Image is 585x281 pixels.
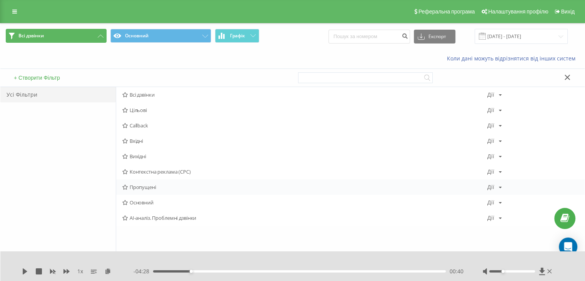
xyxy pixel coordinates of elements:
span: Callback [122,123,487,128]
button: + Створити Фільтр [12,74,62,81]
button: Закрити [562,74,573,82]
div: Дії [487,138,494,144]
div: Усі Фільтри [0,87,116,102]
span: Вхідні [122,138,487,144]
span: Вихідні [122,154,487,159]
span: Реферальна програма [418,8,475,15]
div: Дії [487,154,494,159]
div: Дії [487,107,494,113]
span: Вихід [561,8,575,15]
button: Експорт [414,30,455,43]
button: Графік [215,29,259,43]
span: 00:40 [450,268,463,275]
div: Open Intercom Messenger [559,238,577,256]
a: Коли дані можуть відрізнятися вiд інших систем [447,55,579,62]
div: Дії [487,92,494,97]
span: Всі дзвінки [18,33,44,39]
span: Всі дзвінки [122,92,487,97]
div: Дії [487,215,494,221]
span: AI-аналіз. Проблемні дзвінки [122,215,487,221]
div: Дії [487,169,494,174]
button: Всі дзвінки [6,29,107,43]
span: - 04:28 [133,268,153,275]
span: Цільові [122,107,487,113]
div: Accessibility label [501,270,504,273]
span: Пропущені [122,184,487,190]
div: Accessibility label [190,270,193,273]
span: Контекстна реклама (CPC) [122,169,487,174]
input: Пошук за номером [328,30,410,43]
div: Дії [487,184,494,190]
span: Графік [230,33,245,38]
div: Дії [487,123,494,128]
span: Налаштування профілю [488,8,548,15]
span: 1 x [77,268,83,275]
span: Основний [122,200,487,205]
button: Основний [110,29,211,43]
div: Дії [487,200,494,205]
